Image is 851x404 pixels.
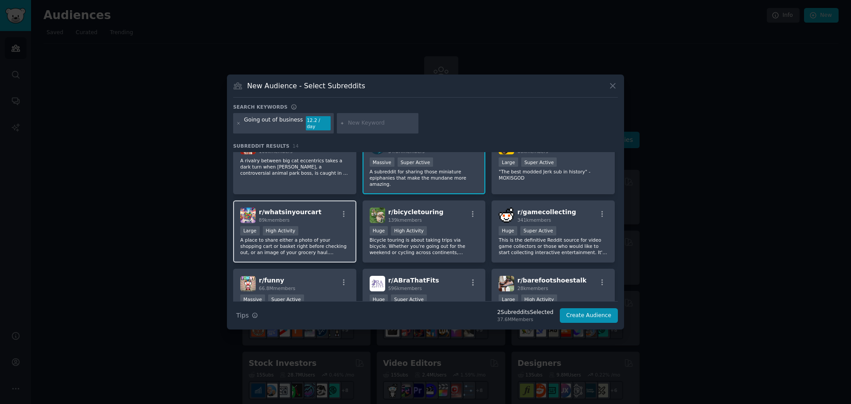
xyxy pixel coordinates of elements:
span: Tips [236,311,249,320]
img: barefootshoestalk [499,276,514,291]
span: 66.8M members [259,286,295,291]
span: Subreddit Results [233,143,289,149]
div: Large [499,294,518,304]
span: r/ barefootshoestalk [517,277,586,284]
p: A place to share either a photo of your shopping cart or basket right before checking out, or an ... [240,237,349,255]
p: Bicycle touring is about taking trips via bicycle. Whether you're going out for the weekend or cy... [370,237,479,255]
div: High Activity [521,294,557,304]
div: Massive [370,157,394,167]
div: Super Active [521,157,557,167]
div: Large [240,226,260,235]
div: Massive [240,294,265,304]
h3: Search keywords [233,104,288,110]
button: Tips [233,308,261,323]
span: r/ gamecollecting [517,208,576,216]
span: 89k members [259,217,289,223]
div: Super Active [398,157,433,167]
div: Going out of business [244,116,303,130]
p: A subreddit for sharing those miniature epiphanies that make the mundane more amazing. [370,169,479,187]
span: r/ ABraThatFits [388,277,439,284]
div: 2 Subreddit s Selected [497,309,554,317]
span: r/ bicycletouring [388,208,444,216]
h3: New Audience - Select Subreddits [247,81,365,90]
input: New Keyword [348,119,415,127]
p: "The best modded Jerk sub in history" - MOXISGOD [499,169,608,181]
span: 596k members [388,286,422,291]
img: ABraThatFits [370,276,385,291]
div: 12.2 / day [306,116,331,130]
div: Large [499,157,518,167]
div: Huge [370,226,388,235]
img: funny [240,276,256,291]
span: 139k members [388,217,422,223]
div: Huge [499,226,517,235]
div: Huge [370,294,388,304]
img: gamecollecting [499,208,514,223]
p: This is the definitive Reddit source for video game collectors or those who would like to start c... [499,237,608,255]
span: 341k members [517,217,551,223]
span: r/ funny [259,277,284,284]
img: whatsinyourcart [240,208,256,223]
span: 28k members [517,286,548,291]
div: 37.6M Members [497,316,554,322]
div: Super Active [391,294,427,304]
span: 14 [293,143,299,149]
div: High Activity [391,226,427,235]
img: bicycletouring [370,208,385,223]
div: Super Active [268,294,304,304]
button: Create Audience [560,308,618,323]
div: Super Active [520,226,556,235]
p: A rivalry between big cat eccentrics takes a dark turn when [PERSON_NAME], a controversial animal... [240,157,349,176]
span: r/ whatsinyourcart [259,208,321,216]
div: High Activity [263,226,299,235]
